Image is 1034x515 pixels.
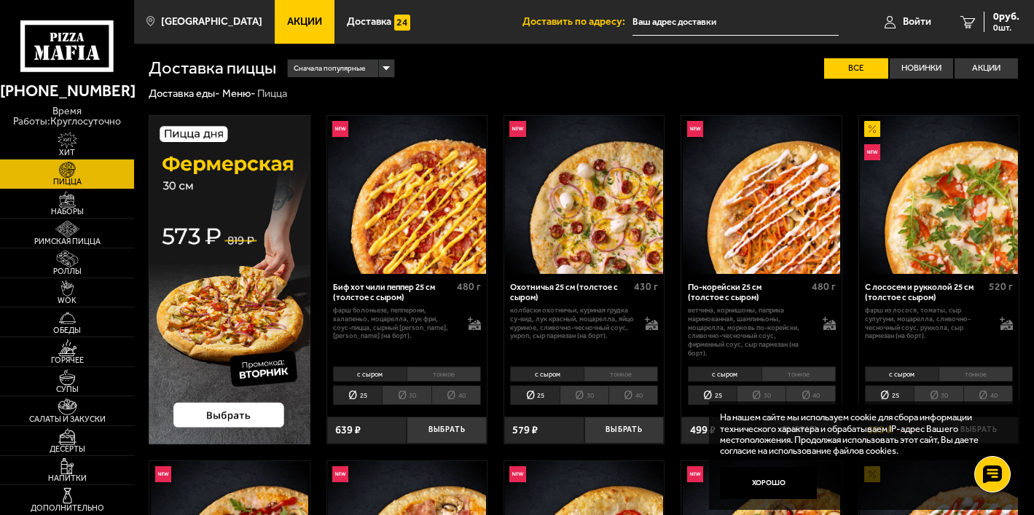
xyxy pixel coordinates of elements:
img: Новинка [687,121,703,137]
li: с сыром [333,366,407,382]
span: Войти [903,17,931,27]
a: НовинкаБиф хот чили пеппер 25 см (толстое с сыром) [327,116,487,274]
span: 499 ₽ [690,425,716,436]
span: 0 шт. [993,23,1019,32]
li: 40 [431,385,481,405]
img: 15daf4d41897b9f0e9f617042186c801.svg [394,15,410,31]
img: Новинка [509,121,525,137]
li: тонкое [939,366,1013,382]
li: 30 [382,385,431,405]
img: Акционный [864,121,880,137]
img: Охотничья 25 см (толстое с сыром) [505,116,663,274]
li: 40 [786,385,835,405]
span: 430 г [634,280,658,293]
span: 579 ₽ [512,425,538,436]
li: 25 [333,385,382,405]
div: Охотничья 25 см (толстое с сыром) [510,282,630,302]
span: Доставка [347,17,391,27]
li: тонкое [584,366,658,382]
p: На нашем сайте мы используем cookie для сбора информации технического характера и обрабатываем IP... [720,412,1000,456]
span: 480 г [457,280,481,293]
input: Ваш адрес доставки [632,9,839,36]
p: фарш болоньезе, пепперони, халапеньо, моцарелла, лук фри, соус-пицца, сырный [PERSON_NAME], [PERS... [333,306,457,340]
span: Доставить по адресу: [522,17,632,27]
li: 30 [560,385,608,405]
li: тонкое [761,366,836,382]
a: Доставка еды- [149,87,219,100]
button: Выбрать [407,417,487,443]
button: Хорошо [720,467,817,499]
img: Новинка [864,144,880,160]
li: 30 [737,385,786,405]
li: 25 [688,385,737,405]
h1: Доставка пиццы [149,60,276,77]
a: АкционныйНовинкаС лососем и рукколой 25 см (толстое с сыром) [859,116,1019,274]
button: Выбрать [584,417,665,443]
a: НовинкаОхотничья 25 см (толстое с сыром) [504,116,664,274]
span: 0 руб. [993,12,1019,22]
li: 40 [963,385,1013,405]
li: с сыром [510,366,584,382]
li: 25 [510,385,559,405]
span: 639 ₽ [335,425,361,436]
img: Новинка [332,121,348,137]
label: Все [824,58,888,79]
p: ветчина, корнишоны, паприка маринованная, шампиньоны, моцарелла, морковь по-корейски, сливочно-че... [688,306,812,358]
li: тонкое [407,366,481,382]
span: [GEOGRAPHIC_DATA] [161,17,262,27]
li: с сыром [688,366,761,382]
span: Акции [287,17,322,27]
span: 480 г [812,280,836,293]
img: С лососем и рукколой 25 см (толстое с сыром) [860,116,1018,274]
span: Сначала популярные [294,58,366,79]
div: С лососем и рукколой 25 см (толстое с сыром) [865,282,985,302]
p: колбаски охотничьи, куриная грудка су-вид, лук красный, моцарелла, яйцо куриное, сливочно-чесночн... [510,306,634,340]
label: Акции [955,58,1018,79]
img: Новинка [687,466,703,482]
img: Новинка [509,466,525,482]
li: 30 [914,385,963,405]
a: НовинкаПо-корейски 25 см (толстое с сыром) [681,116,841,274]
li: 40 [608,385,658,405]
p: фарш из лосося, томаты, сыр сулугуни, моцарелла, сливочно-чесночный соус, руккола, сыр пармезан (... [865,306,989,340]
li: с сыром [865,366,939,382]
li: 25 [865,385,914,405]
img: Новинка [332,466,348,482]
img: Новинка [155,466,171,482]
div: По-корейски 25 см (толстое с сыром) [688,282,808,302]
img: По-корейски 25 см (толстое с сыром) [683,116,841,274]
label: Новинки [890,58,953,79]
span: 520 г [989,280,1013,293]
img: Биф хот чили пеппер 25 см (толстое с сыром) [328,116,486,274]
a: Меню- [222,87,255,100]
div: Пицца [257,87,287,101]
div: Биф хот чили пеппер 25 см (толстое с сыром) [333,282,453,302]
